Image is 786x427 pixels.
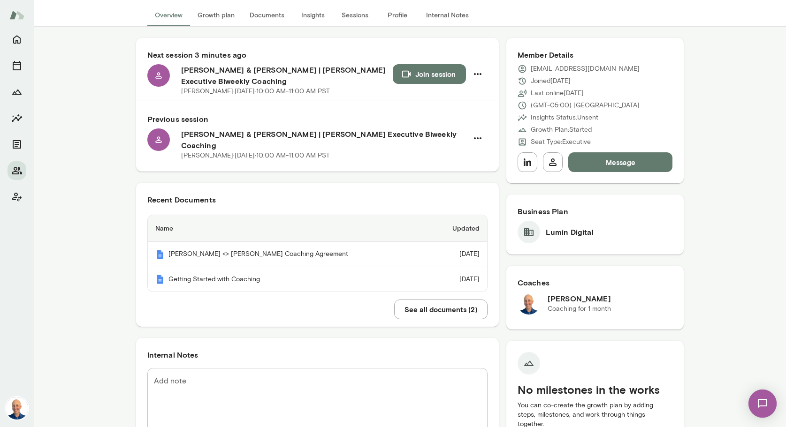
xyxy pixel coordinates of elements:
h5: No milestones in the works [518,382,673,397]
p: Coaching for 1 month [548,304,611,314]
button: Internal Notes [419,4,476,26]
h6: Previous session [147,113,488,125]
p: [EMAIL_ADDRESS][DOMAIN_NAME] [531,64,640,74]
img: Mento [9,6,24,24]
h6: [PERSON_NAME] & [PERSON_NAME] | [PERSON_NAME] Executive Biweekly Coaching [181,64,393,87]
img: Mark Lazen [6,397,28,420]
h6: Recent Documents [147,194,488,205]
button: Growth plan [190,4,242,26]
button: Sessions [8,56,26,75]
button: Client app [8,187,26,206]
button: Join session [393,64,466,84]
h6: Lumin Digital [546,226,594,238]
h6: Next session 3 minutes ago [147,49,488,60]
img: Mento [155,250,165,259]
button: Documents [242,4,292,26]
th: Name [148,215,430,242]
img: Mark Lazen [518,292,540,315]
button: Profile [376,4,419,26]
h6: Member Details [518,49,673,60]
h6: [PERSON_NAME] & [PERSON_NAME] | [PERSON_NAME] Executive Biweekly Coaching [181,128,468,151]
button: Documents [8,135,26,154]
button: Home [8,30,26,49]
p: [PERSON_NAME] · [DATE] · 10:00 AM-11:00 AM PST [181,87,330,96]
button: Members [8,161,26,180]
button: Sessions [334,4,376,26]
th: Getting Started with Coaching [148,267,430,292]
p: Insights Status: Unsent [531,113,598,122]
button: Insights [292,4,334,26]
p: Joined [DATE] [531,76,571,86]
button: Growth Plan [8,82,26,101]
p: [PERSON_NAME] · [DATE] · 10:00 AM-11:00 AM PST [181,151,330,160]
h6: Coaches [518,277,673,288]
img: Mento [155,275,165,284]
p: Seat Type: Executive [531,137,591,147]
td: [DATE] [430,267,487,292]
td: [DATE] [430,242,487,267]
button: Overview [147,4,190,26]
p: Last online [DATE] [531,89,584,98]
button: Insights [8,109,26,127]
h6: [PERSON_NAME] [548,293,611,304]
h6: Business Plan [518,206,673,217]
th: [PERSON_NAME] <> [PERSON_NAME] Coaching Agreement [148,242,430,267]
th: Updated [430,215,487,242]
h6: Internal Notes [147,349,488,360]
button: See all documents (2) [394,300,488,319]
button: Message [568,152,673,172]
p: (GMT-05:00) [GEOGRAPHIC_DATA] [531,101,640,110]
p: Growth Plan: Started [531,125,592,135]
